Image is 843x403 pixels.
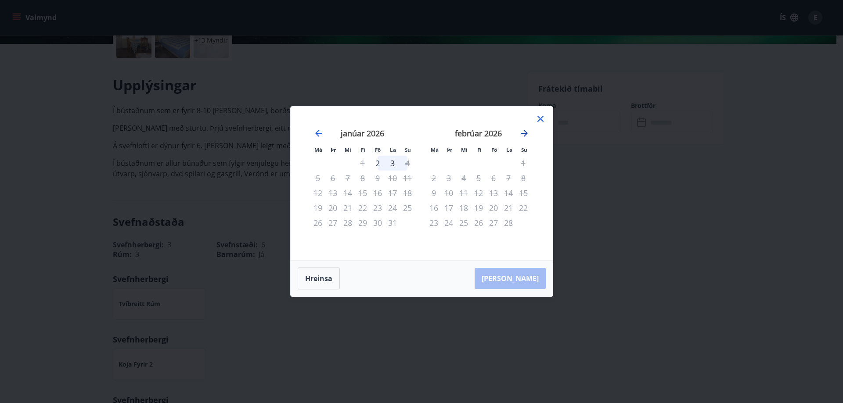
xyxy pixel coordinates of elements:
small: La [390,146,396,153]
td: Not available. fimmtudagur, 19. febrúar 2026 [471,200,486,215]
td: Not available. laugardagur, 24. janúar 2026 [385,200,400,215]
td: Not available. sunnudagur, 8. febrúar 2026 [516,171,531,185]
td: Not available. föstudagur, 27. febrúar 2026 [486,215,501,230]
td: Not available. laugardagur, 31. janúar 2026 [385,215,400,230]
td: Choose föstudagur, 2. janúar 2026 as your check-in date. It’s available. [370,156,385,171]
td: Not available. föstudagur, 13. febrúar 2026 [486,185,501,200]
td: Not available. þriðjudagur, 17. febrúar 2026 [441,200,456,215]
td: Not available. miðvikudagur, 14. janúar 2026 [340,185,355,200]
button: Hreinsa [298,267,340,289]
td: Choose laugardagur, 3. janúar 2026 as your check-in date. It’s available. [385,156,400,171]
td: Not available. þriðjudagur, 10. febrúar 2026 [441,185,456,200]
td: Not available. þriðjudagur, 20. janúar 2026 [325,200,340,215]
td: Not available. fimmtudagur, 5. febrúar 2026 [471,171,486,185]
td: Not available. sunnudagur, 11. janúar 2026 [400,171,415,185]
small: Su [521,146,527,153]
small: Má [431,146,439,153]
td: Not available. miðvikudagur, 18. febrúar 2026 [456,200,471,215]
td: Not available. þriðjudagur, 3. febrúar 2026 [441,171,456,185]
td: Not available. þriðjudagur, 24. febrúar 2026 [441,215,456,230]
div: Move backward to switch to the previous month. [313,128,324,139]
td: Not available. miðvikudagur, 11. febrúar 2026 [456,185,471,200]
td: Not available. föstudagur, 6. febrúar 2026 [486,171,501,185]
td: Not available. þriðjudagur, 27. janúar 2026 [325,215,340,230]
small: Mi [461,146,468,153]
td: Not available. mánudagur, 19. janúar 2026 [310,200,325,215]
div: Calendar [301,117,542,250]
td: Not available. þriðjudagur, 13. janúar 2026 [325,185,340,200]
td: Not available. sunnudagur, 22. febrúar 2026 [516,200,531,215]
td: Not available. fimmtudagur, 26. febrúar 2026 [471,215,486,230]
td: Not available. mánudagur, 23. febrúar 2026 [426,215,441,230]
td: Not available. föstudagur, 30. janúar 2026 [370,215,385,230]
small: Má [314,146,322,153]
td: Not available. sunnudagur, 18. janúar 2026 [400,185,415,200]
td: Not available. fimmtudagur, 8. janúar 2026 [355,171,370,185]
td: Not available. mánudagur, 12. janúar 2026 [310,185,325,200]
small: Fi [361,146,365,153]
td: Not available. fimmtudagur, 15. janúar 2026 [355,185,370,200]
td: Not available. miðvikudagur, 21. janúar 2026 [340,200,355,215]
small: La [506,146,512,153]
td: Not available. fimmtudagur, 1. janúar 2026 [355,156,370,171]
td: Not available. laugardagur, 7. febrúar 2026 [501,171,516,185]
small: Fö [491,146,497,153]
td: Not available. sunnudagur, 1. febrúar 2026 [516,156,531,171]
td: Not available. laugardagur, 21. febrúar 2026 [501,200,516,215]
small: Fi [477,146,482,153]
strong: janúar 2026 [341,128,384,139]
td: Not available. fimmtudagur, 12. febrúar 2026 [471,185,486,200]
td: Not available. föstudagur, 23. janúar 2026 [370,200,385,215]
td: Not available. miðvikudagur, 7. janúar 2026 [340,171,355,185]
div: 3 [385,156,400,171]
small: Þr [447,146,452,153]
div: Aðeins útritun í boði [400,156,415,171]
td: Not available. laugardagur, 17. janúar 2026 [385,185,400,200]
small: Fö [375,146,381,153]
td: Not available. miðvikudagur, 4. febrúar 2026 [456,171,471,185]
small: Su [405,146,411,153]
div: Aðeins innritun í boði [370,156,385,171]
div: Move forward to switch to the next month. [519,128,530,139]
small: Mi [345,146,351,153]
td: Not available. mánudagur, 2. febrúar 2026 [426,171,441,185]
td: Not available. miðvikudagur, 25. febrúar 2026 [456,215,471,230]
small: Þr [331,146,336,153]
td: Not available. föstudagur, 9. janúar 2026 [370,171,385,185]
td: Not available. mánudagur, 16. febrúar 2026 [426,200,441,215]
td: Not available. laugardagur, 10. janúar 2026 [385,171,400,185]
td: Not available. fimmtudagur, 29. janúar 2026 [355,215,370,230]
td: Not available. sunnudagur, 25. janúar 2026 [400,200,415,215]
td: Not available. miðvikudagur, 28. janúar 2026 [340,215,355,230]
td: Not available. föstudagur, 16. janúar 2026 [370,185,385,200]
td: Not available. þriðjudagur, 6. janúar 2026 [325,171,340,185]
td: Not available. föstudagur, 20. febrúar 2026 [486,200,501,215]
strong: febrúar 2026 [455,128,502,139]
td: Not available. sunnudagur, 4. janúar 2026 [400,156,415,171]
td: Not available. mánudagur, 9. febrúar 2026 [426,185,441,200]
td: Not available. sunnudagur, 15. febrúar 2026 [516,185,531,200]
td: Not available. mánudagur, 5. janúar 2026 [310,171,325,185]
td: Not available. laugardagur, 14. febrúar 2026 [501,185,516,200]
td: Not available. mánudagur, 26. janúar 2026 [310,215,325,230]
td: Not available. laugardagur, 28. febrúar 2026 [501,215,516,230]
td: Not available. fimmtudagur, 22. janúar 2026 [355,200,370,215]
